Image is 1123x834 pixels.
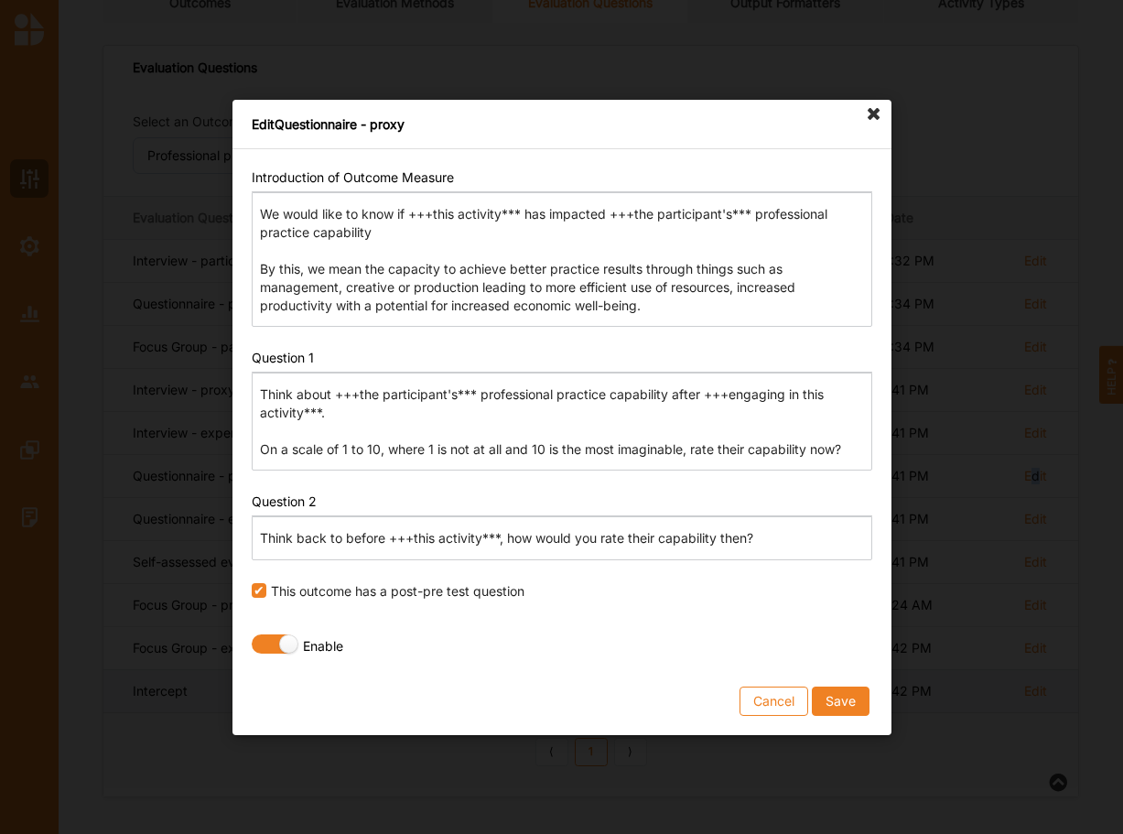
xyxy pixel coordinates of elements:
label: Question 1 [252,350,314,365]
div: This outcome has a post-pre test question [252,581,872,600]
div: Editor editing area: main. Press Alt+0 for help. [252,373,872,471]
div: Edit Questionnaire - proxy [232,100,891,149]
label: Question 2 [252,493,317,509]
button: Save [811,686,869,715]
p: We would like to know if +++this activity*** has impacted +++the participant's*** professional pr... [260,204,863,314]
p: Think back to before +++this activity***, how would you rate their capability then? [260,529,863,547]
label: Enable [303,637,343,657]
button: Cancel [740,686,808,715]
p: Think about +++the participant's*** professional practice capability after +++engaging in this ac... [260,385,863,458]
div: Editor editing area: main. Press Alt+0 for help. [252,192,872,327]
label: Introduction of Outcome Measure [252,169,454,185]
div: Editor editing area: main. Press Alt+0 for help. [252,516,872,559]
